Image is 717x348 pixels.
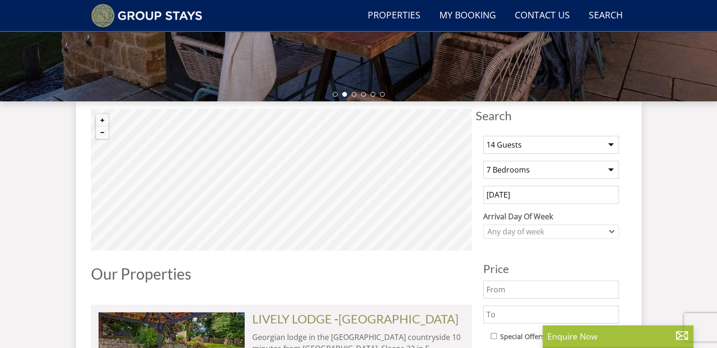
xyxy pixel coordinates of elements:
span: Search [476,109,626,122]
a: Contact Us [511,5,574,26]
canvas: Map [91,109,472,250]
label: Arrival Day Of Week [483,211,619,222]
img: Group Stays [91,4,203,27]
a: My Booking [436,5,500,26]
a: [GEOGRAPHIC_DATA] [338,312,459,326]
div: Combobox [483,224,619,239]
p: Enquire Now [547,330,689,342]
button: Zoom out [96,126,108,139]
h3: Price [483,263,619,275]
input: From [483,281,619,298]
button: Zoom in [96,114,108,126]
h1: Our Properties [91,265,472,282]
input: Arrival Date [483,186,619,204]
div: Any day of week [485,226,607,237]
label: Special Offers Only [500,331,561,342]
a: Properties [364,5,424,26]
span: - [334,312,459,326]
a: Search [585,5,626,26]
input: To [483,306,619,323]
a: LIVELY LODGE [252,312,332,326]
